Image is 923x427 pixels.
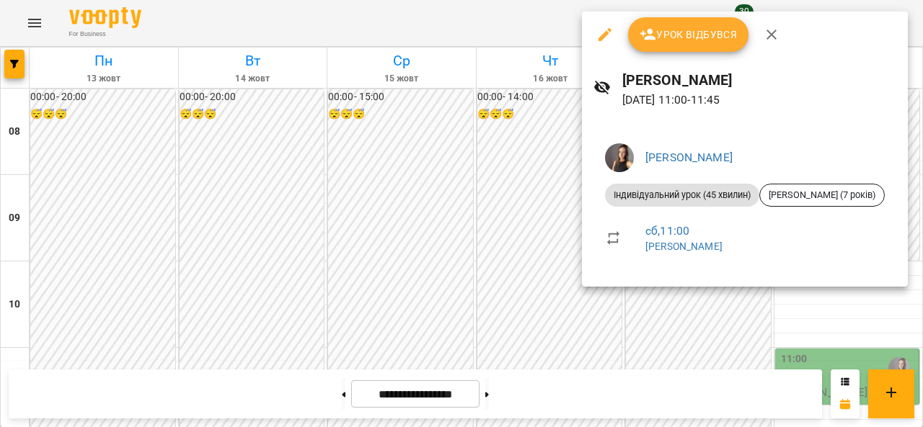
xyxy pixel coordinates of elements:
a: [PERSON_NAME] [645,241,723,252]
a: сб , 11:00 [645,224,689,238]
span: Урок відбувся [640,26,738,43]
span: [PERSON_NAME] (7 років) [760,189,884,202]
span: Індивідуальний урок (45 хвилин) [605,189,759,202]
button: Урок відбувся [628,17,749,52]
img: c581e694ab3670f9d2e3178615f4a39d.jpeg [605,143,634,172]
h6: [PERSON_NAME] [622,69,896,91]
a: [PERSON_NAME] [645,150,733,164]
p: [DATE] 11:00 - 11:45 [622,91,896,109]
div: [PERSON_NAME] (7 років) [759,184,885,207]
